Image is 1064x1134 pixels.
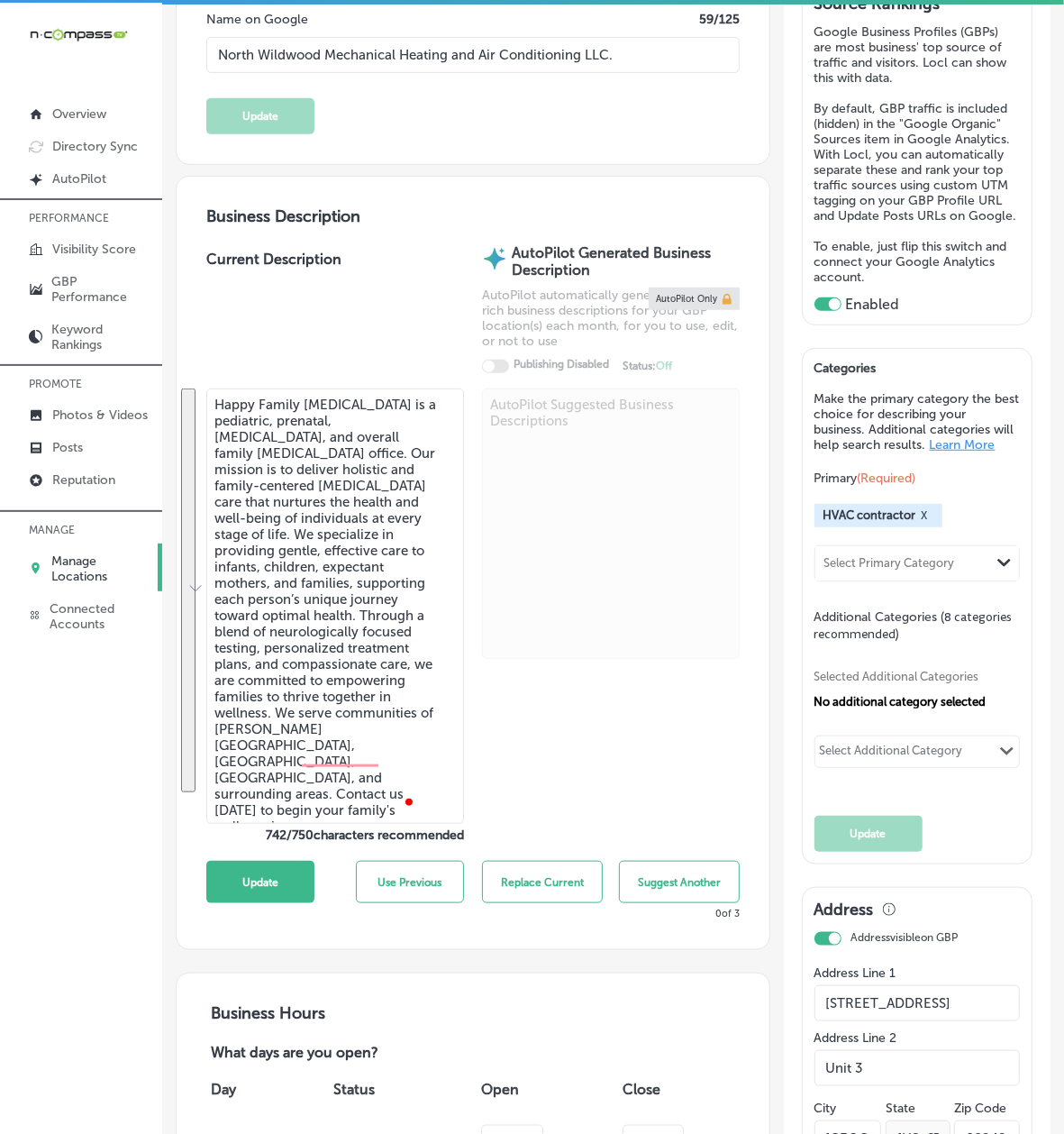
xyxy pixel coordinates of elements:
[814,239,1021,285] p: To enable, just flip this switch and connect your Google Analytics account.
[814,695,987,709] span: No additional category selected
[930,437,996,453] a: Learn More
[814,1050,1021,1086] input: Street Address Line 2
[52,274,153,305] p: GBP Performance
[206,37,740,73] input: Enter Location Name
[206,98,314,134] button: Update
[814,391,1021,453] p: Make the primary category the best choice for describing your business. Additional categories wil...
[50,601,153,632] p: Connected Accounts
[52,407,148,423] p: Photos & Videos
[206,12,308,27] label: Name on Google
[954,1101,1006,1116] label: Zip Code
[814,609,1013,642] span: Additional Categories
[850,931,958,944] p: Address visible on GBP
[820,744,963,764] div: Select Additional Category
[482,245,507,272] img: autopilot-icon
[52,171,106,187] p: AutoPilot
[846,296,900,313] label: Enabled
[482,861,603,903] button: Replace Current
[52,440,83,455] p: Posts
[206,251,341,389] label: Current Description
[814,900,874,919] h3: Address
[814,816,923,852] button: Update
[51,322,153,352] p: Keyword Rankings
[206,1045,507,1064] p: What days are you open?
[916,508,933,523] button: X
[814,361,1021,382] h3: Categories
[52,106,106,122] p: Overview
[618,1064,740,1114] th: Close
[814,101,1021,224] p: By default, GBP traffic is included (hidden) in the "Google Organic" Sources item in Google Analy...
[824,556,955,570] div: Select Primary Category
[715,908,740,919] p: 0 of 3
[814,1101,837,1116] label: City
[823,508,916,522] span: HVAC contractor
[52,139,138,154] p: Directory Sync
[619,861,740,903] button: Suggest Another
[858,471,916,486] span: (Required)
[886,1101,915,1116] label: State
[477,1064,619,1114] th: Open
[814,670,1007,683] span: Selected Additional Categories
[814,985,1021,1021] input: Street Address Line 1
[206,389,464,824] textarea: To enrich screen reader interactions, please activate Accessibility in Grammarly extension settings
[699,12,740,27] label: 59 /125
[206,828,464,843] label: 742 / 750 characters recommended
[29,26,128,43] img: 660ab0bf-5cc7-4cb8-ba1c-48b5ae0f18e60NCTV_CLogo_TV_Black_-500x88.png
[206,206,740,226] h3: Business Description
[206,861,314,903] button: Update
[814,1030,1021,1046] label: Address Line 2
[814,471,916,486] span: Primary
[52,242,136,257] p: Visibility Score
[356,861,464,903] button: Use Previous
[814,24,1021,86] p: Google Business Profiles (GBPs) are most business' top source of traffic and visitors. Locl can s...
[329,1064,477,1114] th: Status
[814,965,1021,981] label: Address Line 1
[206,1064,329,1114] th: Day
[51,553,150,584] p: Manage Locations
[512,244,711,279] strong: AutoPilot Generated Business Description
[814,608,1013,643] span: (8 categories recommended)
[52,472,115,488] p: Reputation
[206,1003,740,1023] h3: Business Hours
